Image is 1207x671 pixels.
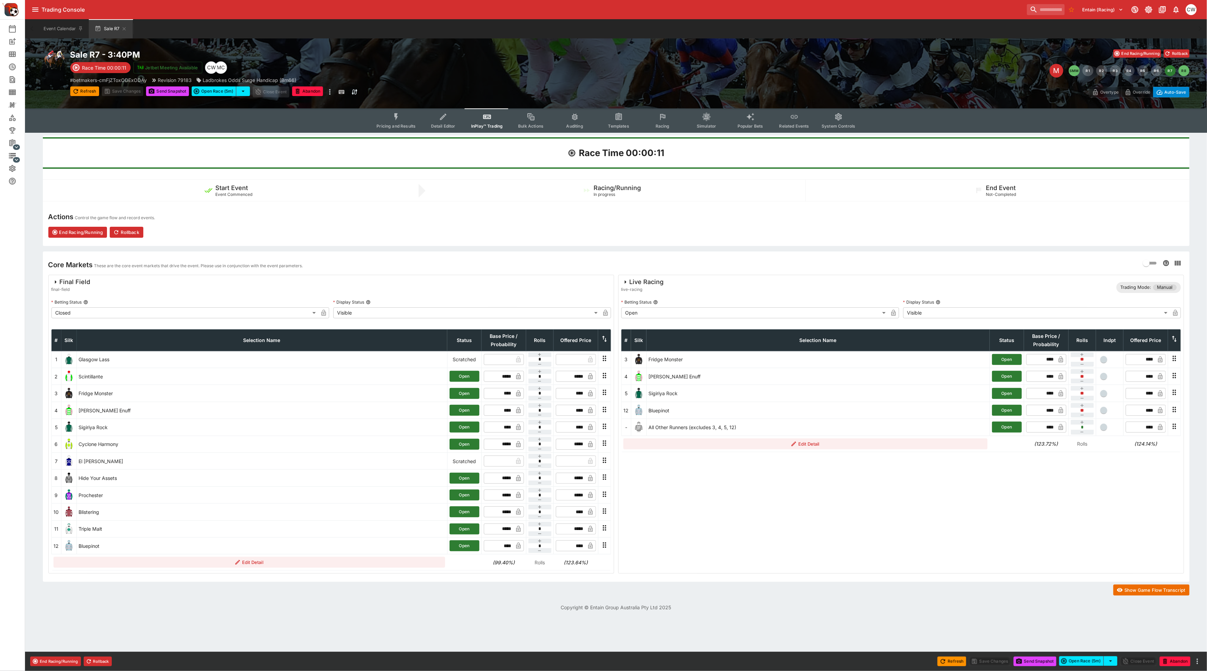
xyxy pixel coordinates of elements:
[621,419,631,436] td: -
[51,453,61,470] td: 7
[48,212,74,221] h4: Actions
[1089,87,1190,97] div: Start From
[990,329,1024,351] th: Status
[76,537,447,554] td: Bluepinot
[1050,64,1063,78] div: Edit Meeting
[653,300,658,305] button: Betting Status
[1104,656,1118,666] button: select merge strategy
[192,86,236,96] button: Open Race (5m)
[1156,3,1169,16] button: Documentation
[205,61,217,74] div: Chris Winter
[63,490,74,501] img: runner 9
[633,371,644,382] img: runner 4
[8,75,27,84] div: Search
[1027,4,1065,15] input: search
[63,473,74,484] img: runner 8
[450,523,479,534] button: Open
[450,405,479,416] button: Open
[518,123,543,129] span: Bulk Actions
[450,388,479,399] button: Open
[450,439,479,450] button: Open
[779,123,809,129] span: Related Events
[203,76,297,84] p: Ladbrokes Odds Surge Handicap (Bm66)
[63,388,74,399] img: runner 3
[450,356,479,363] p: Scratched
[1066,4,1077,15] button: No Bookmarks
[1125,440,1166,447] h6: (124.14%)
[738,123,763,129] span: Popular Bets
[25,604,1207,611] p: Copyright © Entain Group Australia Pty Ltd 2025
[76,368,447,385] td: Scintillante
[450,371,479,382] button: Open
[8,25,27,33] div: Event Calendar
[936,300,941,305] button: Display Status
[63,405,74,416] img: runner 4
[76,385,447,402] td: Fridge Monster
[1069,65,1190,76] nav: pagination navigation
[1024,329,1068,351] th: Base Price / Probability
[8,114,27,122] div: Categories
[646,419,990,436] td: All Other Runners (excludes 3, 4, 5, 12)
[992,405,1022,416] button: Open
[621,286,664,293] span: live-racing
[51,504,61,520] td: 10
[822,123,855,129] span: System Controls
[1069,65,1080,76] button: SMM
[146,86,189,96] button: Send Snapshot
[1123,329,1168,351] th: Offered Price
[937,657,966,666] button: Refresh
[903,307,1170,318] div: Visible
[1068,329,1096,351] th: Rolls
[51,402,61,419] td: 4
[137,64,144,71] img: jetbet-logo.svg
[53,557,445,568] button: Edit Detail
[51,299,82,305] p: Betting Status
[76,486,447,503] td: Prochester
[292,86,323,96] button: Abandon
[76,351,447,368] td: Glasgow Lass
[1124,65,1135,76] button: R4
[8,50,27,58] div: Meetings
[51,368,61,385] td: 2
[1137,65,1148,76] button: R5
[594,184,641,192] h5: Racing/Running
[1026,440,1066,447] h6: (123.72%)
[1179,65,1190,76] button: R8
[1160,657,1191,666] button: Abandon
[555,559,596,566] h6: (123.64%)
[51,307,318,318] div: Closed
[51,286,91,293] span: final-field
[43,49,65,71] img: horse_racing.png
[1143,3,1155,16] button: Toggle light/dark mode
[76,504,447,520] td: Blistering
[621,307,888,318] div: Open
[63,354,74,365] img: runner 1
[528,559,551,566] p: Rolls
[1129,3,1141,16] button: Connected to PK
[1153,284,1177,291] span: Manual
[646,329,990,351] th: Selection Name
[133,62,203,73] button: Jetbet Meeting Available
[8,63,27,71] div: Futures
[76,329,447,351] th: Selection Name
[215,184,248,192] h5: Start Event
[986,192,1016,197] span: Not-Completed
[89,19,133,38] button: Sale R7
[992,388,1022,399] button: Open
[51,436,61,452] td: 6
[1089,87,1122,97] button: Overtype
[8,37,27,46] div: New Event
[51,470,61,486] td: 8
[450,458,479,465] p: Scratched
[63,523,74,534] img: runner 11
[76,419,447,436] td: Sigiriya Rock
[196,76,297,84] div: Ladbrokes Odds Surge Handicap (Bm66)
[61,329,76,351] th: Silk
[83,300,88,305] button: Betting Status
[1110,65,1121,76] button: R3
[94,262,303,269] p: These are the core event markets that drive the event. Please use in conjunction with the event p...
[656,123,670,129] span: Racing
[447,329,481,351] th: Status
[1133,89,1150,96] p: Override
[631,329,646,351] th: Silk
